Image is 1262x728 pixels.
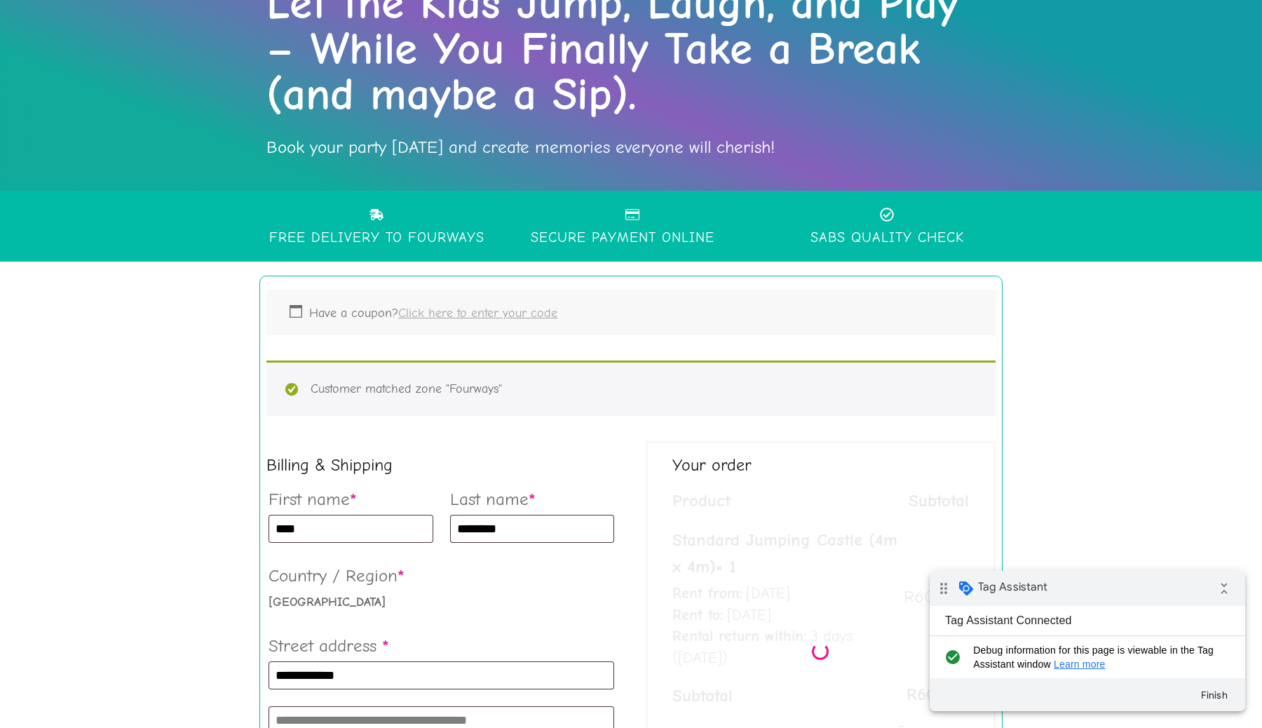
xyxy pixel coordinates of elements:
p: Book your party [DATE] and create memories everyone will cherish! [266,132,996,163]
a: Learn more [124,88,176,99]
h3: Your order [646,441,996,481]
label: First name [269,483,433,515]
button: Finish [259,112,310,137]
span: Debug information for this page is viewable in the Tag Assistant window [43,72,292,100]
p: SABS quality check [800,230,974,245]
div: Have a coupon? [266,290,996,335]
a: Enter your coupon code [398,306,557,321]
label: Last name [450,483,615,515]
i: check_circle [11,72,34,100]
label: Street address [269,630,614,661]
p: Free DELIVERY To Fourways [259,230,494,245]
label: Country / Region [269,560,614,591]
span: Tag Assistant [48,9,118,23]
div: Customer matched zone "Fourways" [266,360,996,416]
i: Collapse debug badge [280,4,308,32]
strong: [GEOGRAPHIC_DATA] [269,595,386,609]
h3: Billing & Shipping [266,441,616,481]
p: secure payment Online [531,230,714,245]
